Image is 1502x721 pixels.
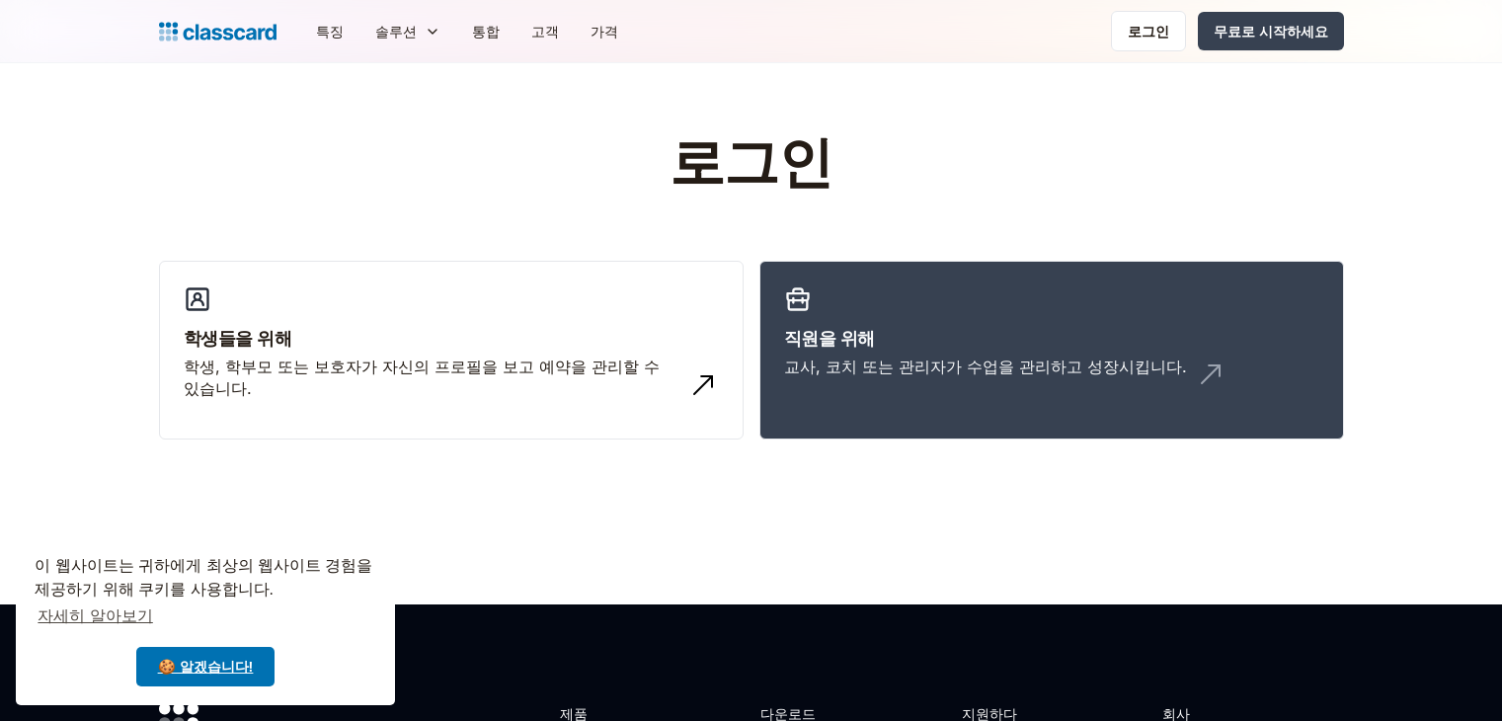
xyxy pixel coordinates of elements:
a: 학생들을 위해학생, 학부모 또는 보호자가 자신의 프로필을 보고 예약을 관리할 수 있습니다. [159,261,744,441]
font: 고객 [531,23,559,40]
a: 가격 [575,9,634,53]
font: 통합 [472,23,500,40]
font: 솔루션 [375,23,417,40]
font: 특징 [316,23,344,40]
a: 쿠키에 대해 자세히 알아보세요 [35,601,156,631]
font: 직원을 위해 [784,328,875,349]
a: 로그인 [1111,11,1186,51]
font: 로그인 [1128,23,1169,40]
div: 쿠키 동의 [16,535,395,705]
font: 학생들을 위해 [184,328,292,349]
a: 집 [159,18,277,45]
font: 무료로 시작하세요 [1214,23,1328,40]
font: 이 웹사이트는 귀하에게 최상의 웹사이트 경험을 제공하기 위해 쿠키를 사용합니다. [35,557,372,598]
a: 무료로 시작하세요 [1198,12,1344,50]
a: 특징 [300,9,359,53]
font: 로그인 [670,128,832,196]
a: 고객 [515,9,575,53]
a: 직원을 위해교사, 코치 또는 관리자가 수업을 관리하고 성장시킵니다. [759,261,1344,441]
a: 쿠키 메시지 닫기 [136,647,275,686]
font: 🍪 알겠습니다! [158,659,254,675]
a: 통합 [456,9,515,53]
div: 솔루션 [359,9,456,53]
font: 교사, 코치 또는 관리자가 수업을 관리하고 성장시킵니다. [784,357,1187,376]
font: 학생, 학부모 또는 보호자가 자신의 프로필을 보고 예약을 관리할 수 있습니다. [184,357,660,398]
font: 가격 [591,23,618,40]
font: 자세히 알아보기 [38,607,152,624]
